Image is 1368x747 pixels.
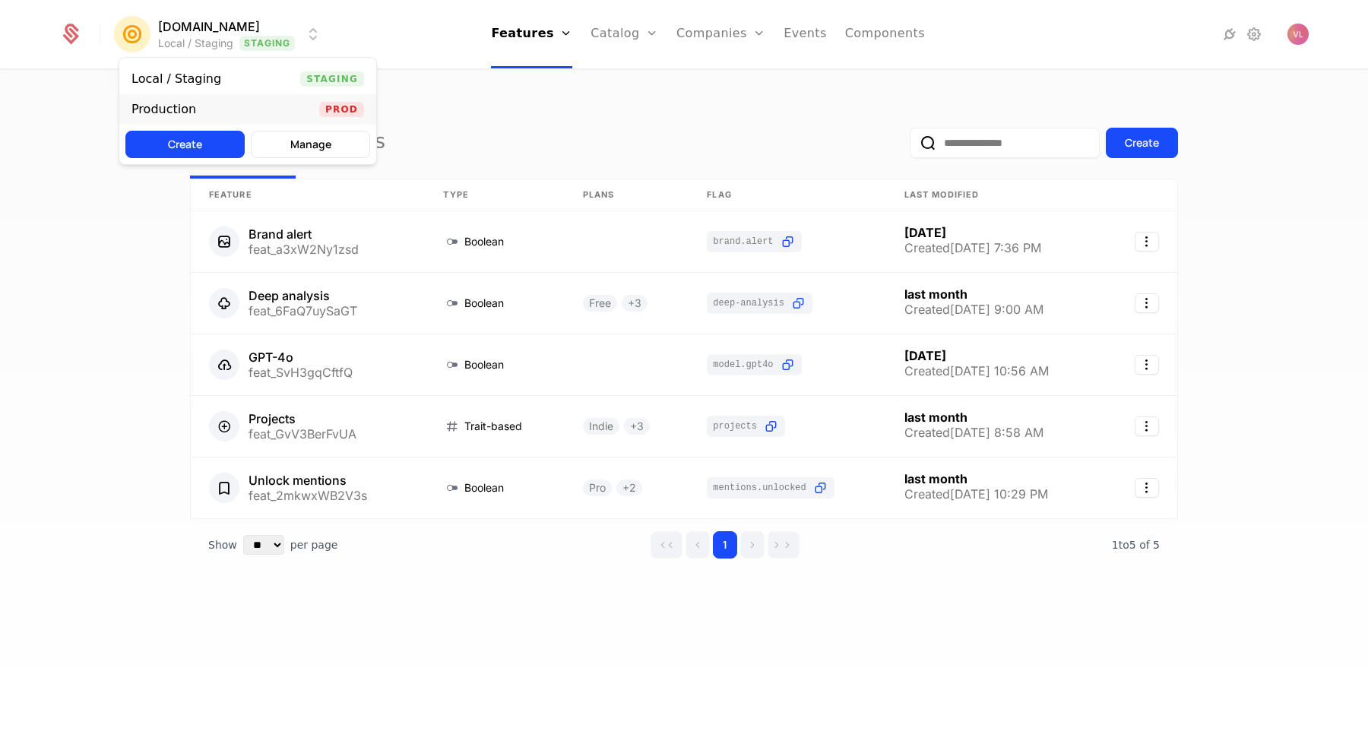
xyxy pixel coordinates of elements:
button: Select action [1135,478,1159,498]
button: Select action [1135,293,1159,313]
div: Select environment [119,57,377,165]
div: Local / Staging [131,73,221,85]
button: Manage [251,131,370,158]
button: Select action [1135,416,1159,436]
span: Prod [319,102,364,117]
button: Select action [1135,355,1159,375]
button: Create [125,131,245,158]
button: Select action [1135,232,1159,252]
div: Production [131,103,196,116]
span: Staging [300,71,364,87]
